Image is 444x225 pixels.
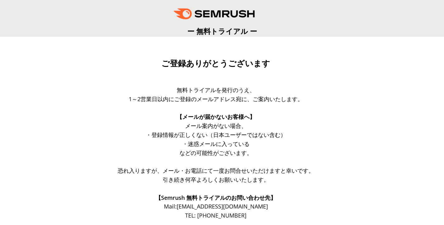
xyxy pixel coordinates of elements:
[161,59,270,68] span: ご登録ありがとうございます
[185,212,246,219] span: TEL: [PHONE_NUMBER]
[177,86,255,94] span: 無料トライアルを発行のうえ、
[146,131,286,138] span: ・登録情報が正しくない（日本ユーザーではない含む）
[118,167,314,174] span: 恐れ入りますが、メール・お電話にて一度お問合せいただけますと幸いです。
[155,194,276,201] span: 【Semrush 無料トライアルのお問い合わせ先】
[164,203,268,210] span: Mail: [EMAIL_ADDRESS][DOMAIN_NAME]
[179,149,252,157] span: などの可能性がございます。
[177,113,255,120] span: 【メールが届かないお客様へ】
[163,176,269,183] span: 引き続き何卒よろしくお願いいたします。
[185,122,247,129] span: メール案内がない場合、
[129,95,303,103] span: 1～2営業日以内にご登録のメールアドレス宛に、ご案内いたします。
[182,140,250,148] span: ・迷惑メールに入っている
[187,26,257,36] span: ー 無料トライアル ー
